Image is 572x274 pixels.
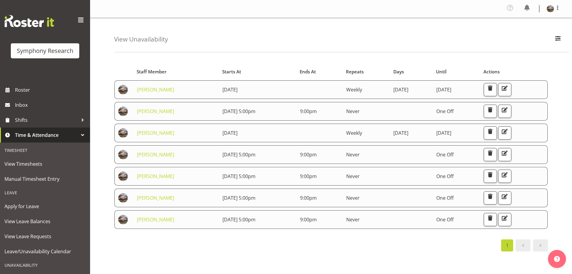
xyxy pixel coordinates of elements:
[300,173,317,180] span: 9:00pm
[2,144,89,156] div: Timesheet
[484,148,497,161] button: Delete Unavailability
[2,186,89,199] div: Leave
[2,244,89,259] a: Leave/Unavailability Calendar
[118,150,128,159] img: lindsay-holland6d975a4b06d72750adc3751bbfb7dc9f.png
[222,216,256,223] span: [DATE] 5:00pm
[346,151,360,158] span: Never
[222,130,238,136] span: [DATE]
[300,151,317,158] span: 9:00pm
[114,36,168,43] h4: View Unavailability
[547,5,554,12] img: lindsay-holland6d975a4b06d72750adc3751bbfb7dc9f.png
[118,106,128,116] img: lindsay-holland6d975a4b06d72750adc3751bbfb7dc9f.png
[436,68,477,75] div: Until
[15,100,87,109] span: Inbox
[222,86,238,93] span: [DATE]
[498,126,511,140] button: Edit Unavailability
[393,130,408,136] span: [DATE]
[2,171,89,186] a: Manual Timesheet Entry
[118,171,128,181] img: lindsay-holland6d975a4b06d72750adc3751bbfb7dc9f.png
[137,108,174,115] a: [PERSON_NAME]
[137,151,174,158] a: [PERSON_NAME]
[498,148,511,161] button: Edit Unavailability
[498,83,511,96] button: Edit Unavailability
[436,130,451,136] span: [DATE]
[484,83,497,96] button: Delete Unavailability
[484,191,497,205] button: Delete Unavailability
[483,68,544,75] div: Actions
[2,259,89,271] div: Unavailability
[137,68,215,75] div: Staff Member
[137,195,174,201] a: [PERSON_NAME]
[222,173,256,180] span: [DATE] 5:00pm
[137,216,174,223] a: [PERSON_NAME]
[118,193,128,203] img: lindsay-holland6d975a4b06d72750adc3751bbfb7dc9f.png
[498,170,511,183] button: Edit Unavailability
[346,195,360,201] span: Never
[2,214,89,229] a: View Leave Balances
[554,256,560,262] img: help-xxl-2.png
[5,247,86,256] span: Leave/Unavailability Calendar
[2,156,89,171] a: View Timesheets
[15,115,78,125] span: Shifts
[118,128,128,138] img: lindsay-holland6d975a4b06d72750adc3751bbfb7dc9f.png
[222,195,256,201] span: [DATE] 5:00pm
[137,173,174,180] a: [PERSON_NAME]
[436,173,454,180] span: One Off
[222,151,256,158] span: [DATE] 5:00pm
[118,85,128,94] img: lindsay-holland6d975a4b06d72750adc3751bbfb7dc9f.png
[436,216,454,223] span: One Off
[15,85,87,94] span: Roster
[5,174,86,183] span: Manual Timesheet Entry
[484,213,497,226] button: Delete Unavailability
[5,15,54,27] img: Rosterit website logo
[5,217,86,226] span: View Leave Balances
[15,131,78,140] span: Time & Attendance
[436,195,454,201] span: One Off
[436,108,454,115] span: One Off
[393,86,408,93] span: [DATE]
[300,68,339,75] div: Ends At
[222,68,293,75] div: Starts At
[5,202,86,211] span: Apply for Leave
[300,216,317,223] span: 9:00pm
[2,199,89,214] a: Apply for Leave
[300,195,317,201] span: 9:00pm
[137,130,174,136] a: [PERSON_NAME]
[346,130,362,136] span: Weekly
[346,108,360,115] span: Never
[2,229,89,244] a: View Leave Requests
[346,68,386,75] div: Repeats
[436,151,454,158] span: One Off
[5,232,86,241] span: View Leave Requests
[118,215,128,224] img: lindsay-holland6d975a4b06d72750adc3751bbfb7dc9f.png
[222,108,256,115] span: [DATE] 5:00pm
[552,33,564,46] button: Filter Employees
[498,213,511,226] button: Edit Unavailability
[17,46,73,55] div: Symphony Research
[300,108,317,115] span: 9:00pm
[436,86,451,93] span: [DATE]
[498,191,511,205] button: Edit Unavailability
[484,170,497,183] button: Delete Unavailability
[498,105,511,118] button: Edit Unavailability
[484,126,497,140] button: Delete Unavailability
[393,68,429,75] div: Days
[5,159,86,168] span: View Timesheets
[484,105,497,118] button: Delete Unavailability
[346,216,360,223] span: Never
[137,86,174,93] a: [PERSON_NAME]
[346,173,360,180] span: Never
[346,86,362,93] span: Weekly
